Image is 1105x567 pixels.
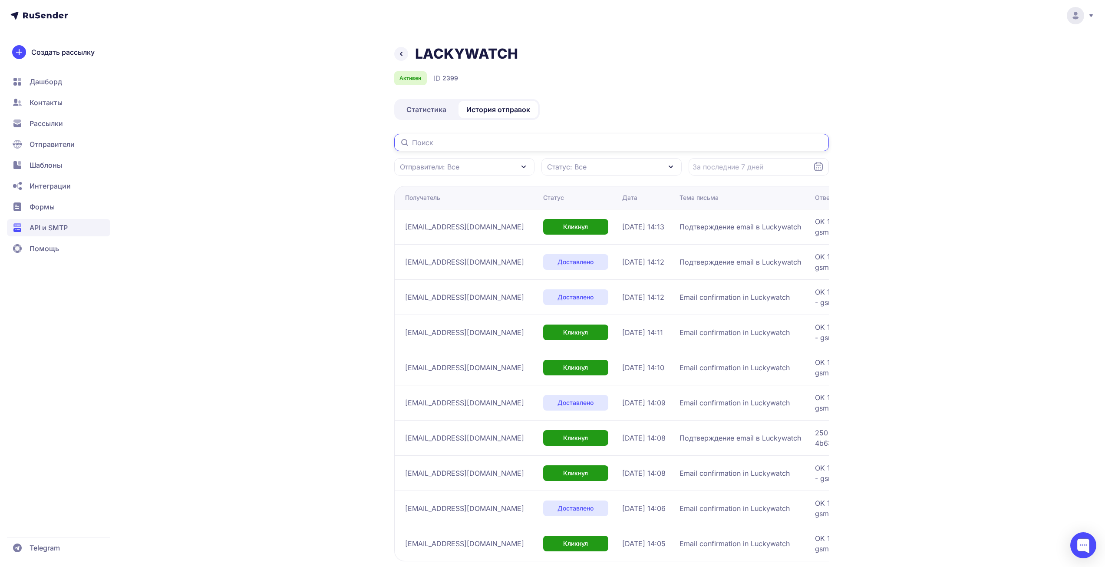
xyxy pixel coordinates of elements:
span: [EMAIL_ADDRESS][DOMAIN_NAME] [405,503,524,514]
input: Datepicker input [689,158,829,176]
span: Шаблоны [30,160,62,170]
span: Подтверждение email в Luckywatch [679,257,801,267]
span: Подтверждение email в Luckywatch [679,433,801,443]
a: История отправок [458,101,538,118]
span: Помощь [30,243,59,254]
span: [EMAIL_ADDRESS][DOMAIN_NAME] [405,468,524,478]
span: Кликнул [563,222,588,231]
span: [DATE] 14:11 [622,327,663,338]
span: [EMAIL_ADDRESS][DOMAIN_NAME] [405,222,524,232]
span: [EMAIL_ADDRESS][DOMAIN_NAME] [405,398,524,408]
div: Получатель [405,193,440,202]
span: Контакты [30,97,63,108]
div: Статус [543,193,564,202]
a: Статистика [396,101,457,118]
span: Доставлено [557,258,594,266]
span: Кликнул [563,539,588,548]
span: [DATE] 14:06 [622,503,666,514]
div: Тема письма [679,193,719,202]
div: Ответ SMTP [815,193,852,202]
span: Кликнул [563,434,588,442]
span: Формы [30,202,55,212]
span: Email confirmation in Luckywatch [679,327,790,338]
span: [DATE] 14:08 [622,468,666,478]
span: 250 2.0.0 OK 1757761719 d75a77b69052e-4b639e82282si33274651cf.1382 - gsmtp [815,428,1032,448]
span: Отправители [30,139,75,149]
span: Доставлено [557,293,594,302]
span: Email confirmation in Luckywatch [679,468,790,478]
span: Email confirmation in Luckywatch [679,292,790,302]
span: [DATE] 14:13 [622,222,664,232]
span: API и SMTP [30,222,68,233]
span: Кликнул [563,363,588,372]
span: OK 1757761931 2adb3069b0e04-5707cdf5b70si1158179e87.203 - gsmtp [815,287,1032,308]
span: [EMAIL_ADDRESS][DOMAIN_NAME] [405,538,524,549]
span: 2399 [442,74,458,83]
span: Дашборд [30,76,62,87]
span: OK 1757761796 38308e7fff4ca-35126d76d64si9883701fa.136 - gsmtp [815,392,1032,413]
div: Дата [622,193,637,202]
span: Интеграции [30,181,71,191]
span: OK 1757761907 2adb3069b0e04-5707cdf5bdasi1154430e87.264 - gsmtp [815,322,1032,343]
span: [EMAIL_ADDRESS][DOMAIN_NAME] [405,362,524,373]
span: Email confirmation in Luckywatch [679,503,790,514]
span: [DATE] 14:10 [622,362,664,373]
h1: LACKYWATCH [415,45,518,63]
span: [EMAIL_ADDRESS][DOMAIN_NAME] [405,433,524,443]
span: Отправители: Все [400,162,459,172]
span: OK 1757761701 2adb3069b0e04-5707e126254si1194464e87.436 - gsmtp [815,463,1032,484]
span: OK 1757761567 2adb3069b0e04-57076e58f16si1184687e87.49 - gsmtp [815,498,1032,519]
span: Доставлено [557,504,594,513]
span: [EMAIL_ADDRESS][DOMAIN_NAME] [405,292,524,302]
span: История отправок [466,104,530,115]
span: Email confirmation in Luckywatch [679,538,790,549]
span: OK 1757762006 38308e7fff4ca-352f3327051si6092981fa.187 - gsmtp [815,216,1032,237]
span: Статус: Все [547,162,587,172]
span: Email confirmation in Luckywatch [679,362,790,373]
span: OK 1757761946 38308e7fff4ca-3512d93e439si9540501fa.481 - gsmtp [815,252,1032,272]
span: Email confirmation in Luckywatch [679,398,790,408]
span: Статистика [406,104,446,115]
span: Кликнул [563,328,588,337]
input: Поиск [394,134,829,151]
span: [DATE] 14:08 [622,433,666,443]
span: [DATE] 14:09 [622,398,666,408]
span: [DATE] 14:12 [622,292,664,302]
span: Активен [399,75,421,82]
a: Telegram [7,539,110,557]
span: Рассылки [30,118,63,129]
span: Подтверждение email в Luckywatch [679,222,801,232]
div: ID [434,73,458,83]
span: Telegram [30,543,60,553]
span: OK 1757761561 38308e7fff4ca-3512bbf2094si9913401fa.188 - gsmtp [815,533,1032,554]
span: Создать рассылку [31,47,95,57]
span: [EMAIL_ADDRESS][DOMAIN_NAME] [405,327,524,338]
span: [EMAIL_ADDRESS][DOMAIN_NAME] [405,257,524,267]
span: Кликнул [563,469,588,477]
span: [DATE] 14:05 [622,538,666,549]
span: [DATE] 14:12 [622,257,664,267]
span: OK 1757761848 38308e7fff4ca-351263d119bsi9728701fa.31 - gsmtp [815,357,1032,378]
span: Доставлено [557,398,594,407]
